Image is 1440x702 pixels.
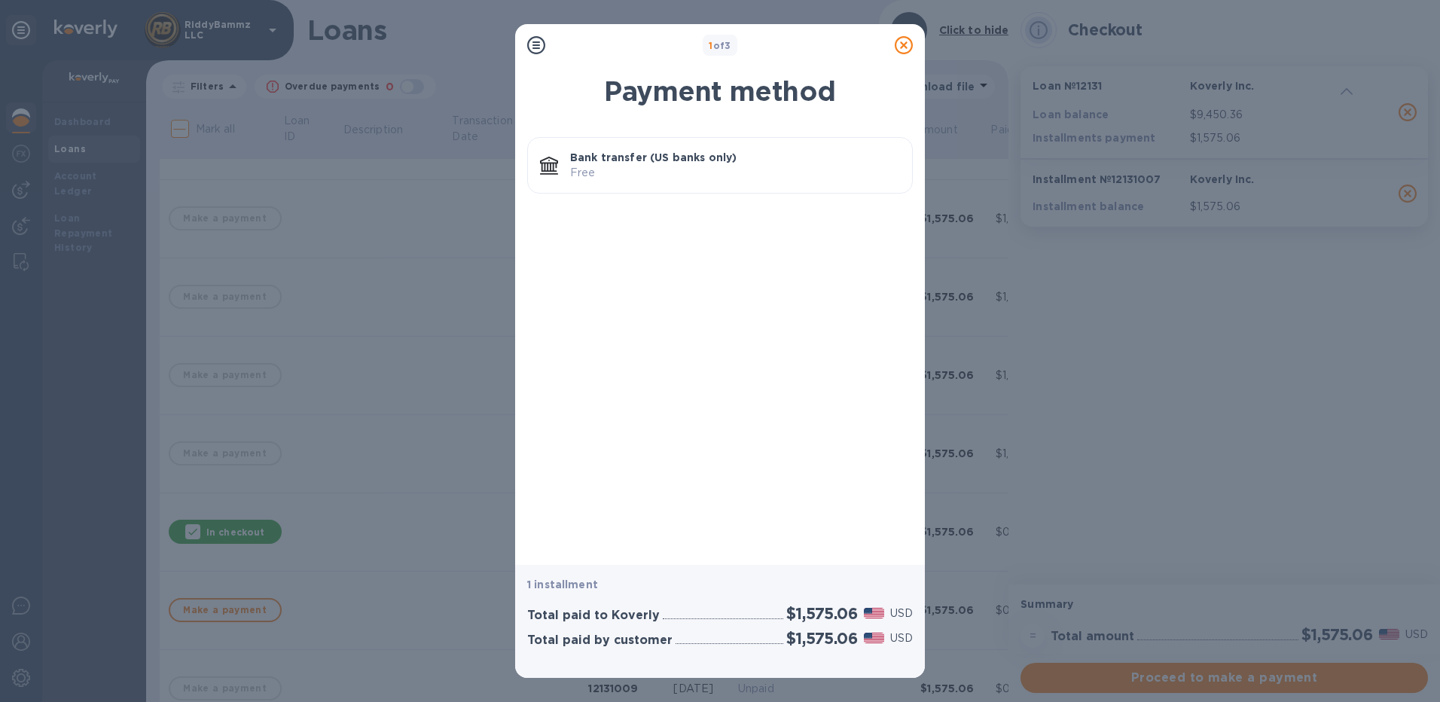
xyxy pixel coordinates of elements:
span: 1 [709,40,712,51]
p: Free [570,165,900,181]
h1: Payment method [527,75,913,107]
img: USD [864,608,884,618]
b: of 3 [709,40,731,51]
p: 1 installment [527,577,913,592]
h3: Total paid to Koverly [527,609,660,623]
h2: $1,575.06 [786,604,858,623]
p: USD [890,606,913,621]
p: Bank transfer (US banks only) [570,150,900,165]
h2: $1,575.06 [786,629,858,648]
img: USD [864,633,884,643]
p: USD [890,630,913,646]
h3: Total paid by customer [527,633,673,648]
